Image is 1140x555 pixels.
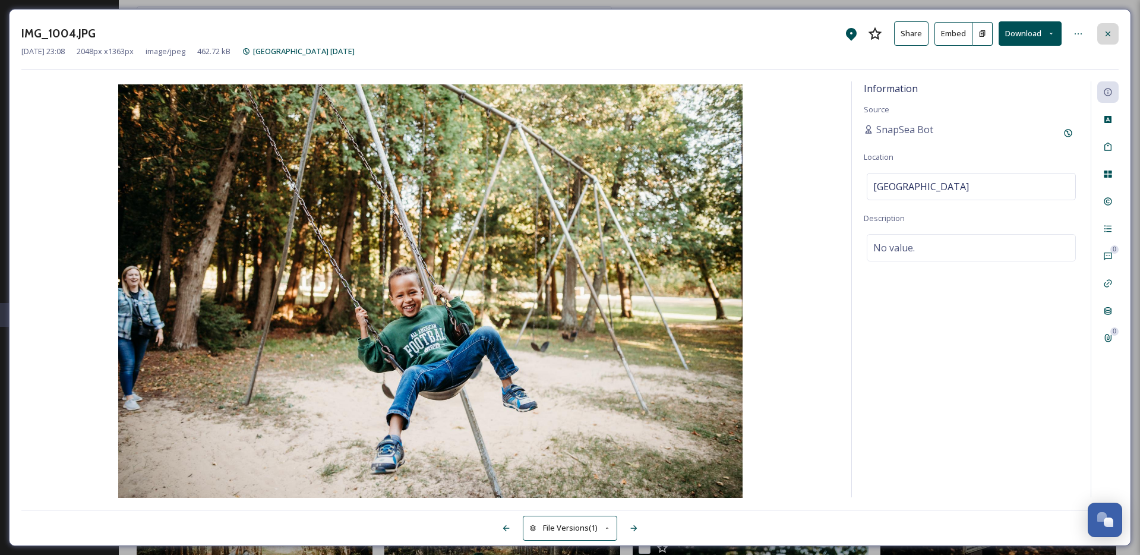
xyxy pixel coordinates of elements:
[864,213,905,223] span: Description
[523,516,618,540] button: File Versions(1)
[1110,327,1119,336] div: 0
[21,84,839,500] img: 1_9tNiycUijef_IBaRpJ48n6ZWE9p-7k7.JPG
[77,46,134,57] span: 2048 px x 1363 px
[873,241,915,255] span: No value.
[934,22,972,46] button: Embed
[999,21,1062,46] button: Download
[876,122,933,137] span: SnapSea Bot
[21,46,65,57] span: [DATE] 23:08
[21,25,96,42] h3: IMG_1004.JPG
[146,46,185,57] span: image/jpeg
[873,179,969,194] span: [GEOGRAPHIC_DATA]
[1110,245,1119,254] div: 0
[864,104,889,115] span: Source
[864,82,918,95] span: Information
[197,46,230,57] span: 462.72 kB
[253,46,355,56] span: [GEOGRAPHIC_DATA] [DATE]
[864,152,893,162] span: Location
[1088,503,1122,537] button: Open Chat
[894,21,929,46] button: Share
